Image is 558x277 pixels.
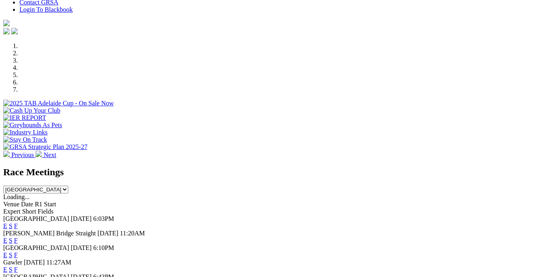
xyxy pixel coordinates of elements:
[93,215,114,222] span: 6:03PM
[3,100,114,107] img: 2025 TAB Adelaide Cup - On Sale Now
[9,222,13,229] a: S
[9,252,13,258] a: S
[3,259,22,266] span: Gawler
[71,215,92,222] span: [DATE]
[19,6,73,13] a: Login To Blackbook
[3,230,96,237] span: [PERSON_NAME] Bridge Straight
[3,107,60,114] img: Cash Up Your Club
[46,259,72,266] span: 11:27AM
[44,151,56,158] span: Next
[22,208,36,215] span: Short
[3,151,36,158] a: Previous
[3,136,47,143] img: Stay On Track
[14,252,18,258] a: F
[11,151,34,158] span: Previous
[97,230,118,237] span: [DATE]
[3,28,10,34] img: facebook.svg
[3,114,46,122] img: IER REPORT
[11,28,18,34] img: twitter.svg
[3,122,62,129] img: Greyhounds As Pets
[3,215,69,222] span: [GEOGRAPHIC_DATA]
[14,222,18,229] a: F
[36,151,42,157] img: chevron-right-pager-white.svg
[3,201,19,208] span: Venue
[120,230,145,237] span: 11:20AM
[3,266,7,273] a: E
[9,237,13,244] a: S
[71,244,92,251] span: [DATE]
[9,266,13,273] a: S
[35,201,56,208] span: R1 Start
[38,208,53,215] span: Fields
[93,244,114,251] span: 6:10PM
[21,201,33,208] span: Date
[36,151,56,158] a: Next
[3,193,29,200] span: Loading...
[14,266,18,273] a: F
[3,208,21,215] span: Expert
[3,167,555,178] h2: Race Meetings
[3,20,10,26] img: logo-grsa-white.png
[3,222,7,229] a: E
[14,237,18,244] a: F
[3,244,69,251] span: [GEOGRAPHIC_DATA]
[3,129,48,136] img: Industry Links
[3,143,87,151] img: GRSA Strategic Plan 2025-27
[3,252,7,258] a: E
[3,151,10,157] img: chevron-left-pager-white.svg
[3,237,7,244] a: E
[24,259,45,266] span: [DATE]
